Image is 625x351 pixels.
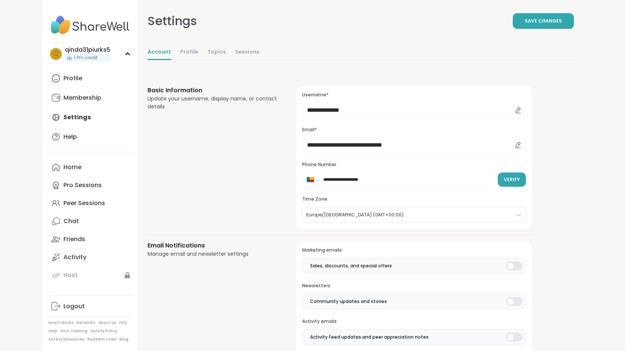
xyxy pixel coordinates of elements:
a: Pro Sessions [48,176,132,194]
span: Verify [504,176,520,183]
a: Chat [48,212,132,230]
a: Topics [207,45,226,60]
span: 1 Pro credit [74,55,98,61]
div: Friends [63,235,85,243]
span: Activity Feed updates and peer appreciation notes [310,334,429,340]
a: Membership [48,89,132,107]
a: Redeem Code [87,337,116,342]
a: Blog [119,337,128,342]
a: Sessions [235,45,259,60]
div: Membership [63,94,101,102]
a: Logout [48,297,132,315]
span: Community updates and stories [310,298,387,305]
h3: Email* [302,127,526,133]
div: qinda31piurks5 [65,46,110,54]
div: Manage email and newsletter settings [148,250,279,258]
img: ShareWell Nav Logo [48,12,132,38]
h3: Basic Information [148,86,279,95]
h3: Activity emails [302,318,526,325]
a: Account [148,45,171,60]
div: Settings [148,12,197,30]
h3: Newsletters [302,283,526,289]
a: Host Training [60,328,87,334]
a: Profile [48,69,132,87]
a: Activity [48,248,132,266]
div: Update your username, display name, or contact details [148,95,279,111]
h3: Marketing emails [302,247,526,253]
div: Pro Sessions [63,181,102,189]
div: Logout [63,302,85,310]
div: Activity [63,253,86,261]
a: How It Works [48,320,74,325]
a: Peer Sessions [48,194,132,212]
button: Save Changes [513,13,574,29]
button: Verify [498,172,526,187]
a: Profile [180,45,198,60]
a: About Us [98,320,116,325]
a: Safety Resources [48,337,84,342]
div: Help [63,133,77,141]
a: Referrals [77,320,95,325]
a: Help [48,328,57,334]
h3: Username* [302,92,526,98]
h3: Time Zone [302,196,526,202]
span: Sales, discounts, and special offers [310,262,392,269]
span: Save Changes [525,18,562,24]
span: q [53,49,59,59]
a: Safety Policy [90,328,117,334]
div: Peer Sessions [63,199,105,207]
div: Host [63,271,78,279]
a: FAQ [119,320,127,325]
a: Help [48,128,132,146]
div: Profile [63,74,82,82]
h3: Email Notifications [148,241,279,250]
h3: Phone Number [302,162,526,168]
a: Home [48,158,132,176]
div: Home [63,163,81,171]
a: Host [48,266,132,284]
a: Friends [48,230,132,248]
div: Chat [63,217,79,225]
